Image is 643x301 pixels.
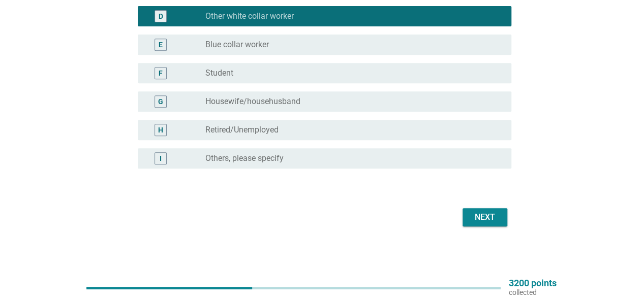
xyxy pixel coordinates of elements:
label: Blue collar worker [205,40,269,50]
div: Next [471,211,499,223]
p: 3200 points [509,279,557,288]
label: Retired/Unemployed [205,125,279,135]
label: Housewife/househusband [205,96,300,107]
label: Others, please specify [205,153,284,163]
button: Next [463,208,507,226]
div: G [158,96,163,107]
div: H [158,125,163,136]
div: F [159,68,163,79]
div: D [159,11,163,22]
p: collected [509,288,557,297]
label: Other white collar worker [205,11,294,21]
div: I [160,153,162,164]
label: Student [205,68,233,78]
div: E [159,40,163,50]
